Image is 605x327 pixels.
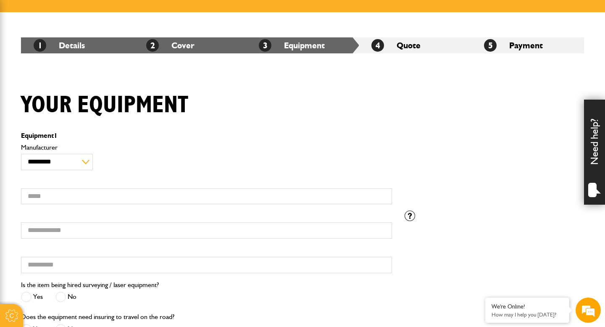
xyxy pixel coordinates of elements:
[55,292,76,302] label: No
[492,303,563,310] div: We're Online!
[146,40,195,50] a: 2Cover
[359,37,471,53] li: Quote
[21,292,43,302] label: Yes
[34,40,85,50] a: 1Details
[484,39,497,52] span: 5
[584,100,605,205] div: Need help?
[21,132,392,139] p: Equipment
[259,39,271,52] span: 3
[492,311,563,318] p: How may I help you today?
[146,39,159,52] span: 2
[21,314,174,320] label: Does the equipment need insuring to travel on the road?
[371,39,384,52] span: 4
[34,39,46,52] span: 1
[21,282,159,288] label: Is the item being hired surveying / laser equipment?
[471,37,584,53] li: Payment
[54,132,58,140] span: 1
[246,37,359,53] li: Equipment
[21,144,392,151] label: Manufacturer
[21,91,188,119] h1: Your equipment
